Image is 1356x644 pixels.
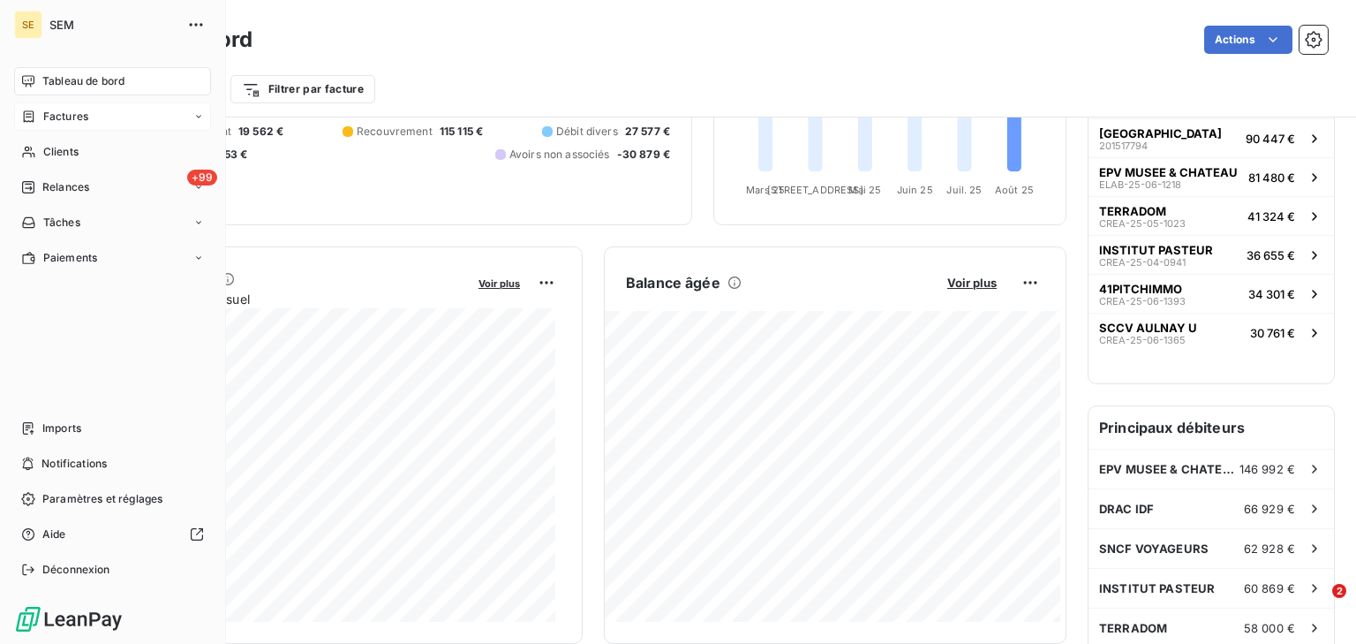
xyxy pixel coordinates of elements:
a: Paramètres et réglages [14,485,211,513]
span: Paiements [43,250,97,266]
button: TERRADOMCREA-25-05-102341 324 € [1089,196,1334,235]
span: -30 879 € [617,147,670,163]
span: 19 562 € [238,124,283,140]
span: Paramètres et réglages [42,491,162,507]
span: SNCF VOYAGEURS [1099,542,1209,556]
span: SCCV AULNAY U [1099,321,1197,335]
span: Avoirs non associés [509,147,610,163]
span: ELAB-25-06-1218 [1099,179,1181,190]
span: TERRADOM [1099,204,1166,218]
button: 41PITCHIMMOCREA-25-06-139334 301 € [1089,274,1334,313]
a: Paiements [14,244,211,272]
h6: Balance âgée [626,272,720,293]
span: CREA-25-05-1023 [1099,218,1186,229]
span: 30 761 € [1250,326,1295,340]
button: Voir plus [942,275,1002,291]
span: CREA-25-06-1365 [1099,335,1186,345]
span: Aide [42,527,66,542]
span: [GEOGRAPHIC_DATA] [1099,126,1222,140]
tspan: [STREET_ADDRESS] [767,184,863,196]
span: 58 000 € [1244,621,1295,635]
button: SCCV AULNAY UCREA-25-06-136530 761 € [1089,313,1334,352]
span: 146 992 € [1239,462,1295,476]
span: 115 115 € [440,124,483,140]
tspan: Mai 25 [848,184,881,196]
a: +99Relances [14,173,211,201]
span: Factures [43,109,88,125]
span: Tableau de bord [42,73,124,89]
span: 62 928 € [1244,542,1295,556]
span: 34 301 € [1248,287,1295,301]
a: Tâches [14,208,211,237]
span: Recouvrement [357,124,433,140]
span: Débit divers [556,124,618,140]
span: 66 929 € [1244,502,1295,516]
button: Voir plus [473,275,525,291]
span: TERRADOM [1099,621,1167,635]
span: Voir plus [947,276,997,290]
tspan: Mars 25 [746,184,785,196]
h6: Principaux débiteurs [1089,406,1334,449]
button: [GEOGRAPHIC_DATA]20151779490 447 € [1089,118,1334,157]
span: 81 480 € [1248,170,1295,185]
span: Clients [43,144,79,160]
img: Logo LeanPay [14,605,124,633]
a: Factures [14,102,211,131]
span: INSTITUT PASTEUR [1099,581,1215,595]
a: Clients [14,138,211,166]
tspan: Août 25 [995,184,1034,196]
span: EPV MUSEE & CHATEAU [1099,462,1239,476]
span: SEM [49,18,177,32]
a: Aide [14,520,211,549]
tspan: Juin 25 [897,184,933,196]
span: Notifications [41,456,107,472]
span: Imports [42,420,81,436]
span: Déconnexion [42,562,110,578]
span: 201517794 [1099,140,1148,151]
span: EPV MUSEE & CHATEAU [1099,165,1238,179]
span: 60 869 € [1244,581,1295,595]
span: 41 324 € [1247,209,1295,224]
button: EPV MUSEE & CHATEAUELAB-25-06-121881 480 € [1089,157,1334,196]
a: Tableau de bord [14,67,211,95]
span: 2 [1332,584,1346,598]
span: CREA-25-06-1393 [1099,296,1186,307]
tspan: Juil. 25 [946,184,982,196]
span: Chiffre d'affaires mensuel [100,290,466,308]
span: Relances [42,179,89,195]
span: DRAC IDF [1099,502,1154,516]
span: Voir plus [478,277,520,290]
a: Imports [14,414,211,443]
button: Filtrer par facture [230,75,375,103]
div: SE [14,11,42,39]
span: INSTITUT PASTEUR [1099,243,1213,257]
span: 90 447 € [1246,132,1295,146]
button: Actions [1204,26,1292,54]
span: +99 [187,170,217,186]
span: 36 655 € [1247,248,1295,262]
span: CREA-25-04-0941 [1099,257,1186,268]
span: 41PITCHIMMO [1099,282,1182,296]
span: Tâches [43,215,80,231]
iframe: Intercom live chat [1296,584,1338,626]
button: INSTITUT PASTEURCREA-25-04-094136 655 € [1089,235,1334,274]
span: 27 577 € [625,124,670,140]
